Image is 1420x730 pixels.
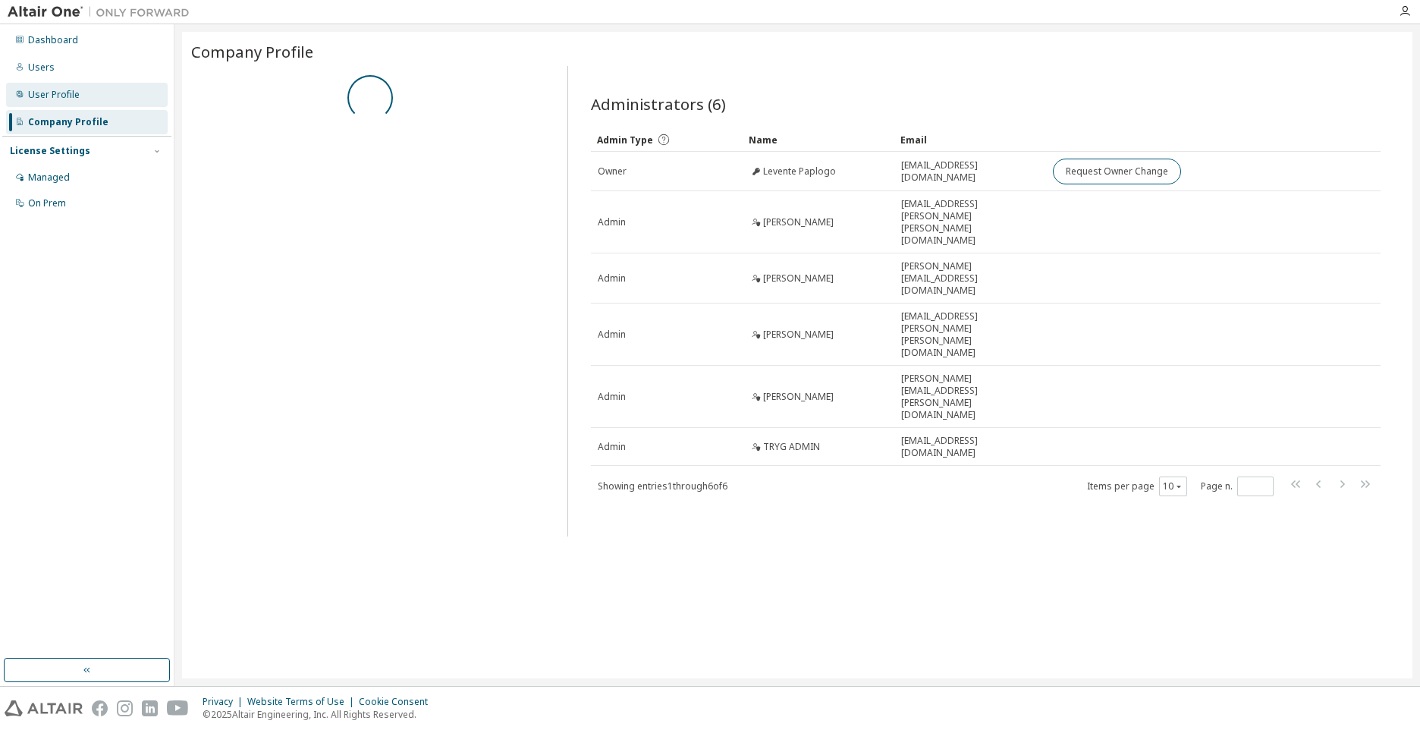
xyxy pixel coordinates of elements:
[598,329,626,341] span: Admin
[763,216,834,228] span: [PERSON_NAME]
[763,272,834,285] span: [PERSON_NAME]
[28,197,66,209] div: On Prem
[598,216,626,228] span: Admin
[598,272,626,285] span: Admin
[92,700,108,716] img: facebook.svg
[598,391,626,403] span: Admin
[901,435,1039,459] span: [EMAIL_ADDRESS][DOMAIN_NAME]
[191,41,313,62] span: Company Profile
[117,700,133,716] img: instagram.svg
[1163,480,1183,492] button: 10
[598,480,727,492] span: Showing entries 1 through 6 of 6
[1053,159,1181,184] button: Request Owner Change
[763,329,834,341] span: [PERSON_NAME]
[10,145,90,157] div: License Settings
[8,5,197,20] img: Altair One
[28,116,108,128] div: Company Profile
[901,310,1039,359] span: [EMAIL_ADDRESS][PERSON_NAME][PERSON_NAME][DOMAIN_NAME]
[1087,477,1187,496] span: Items per page
[359,696,437,708] div: Cookie Consent
[749,127,888,152] div: Name
[28,34,78,46] div: Dashboard
[900,127,1040,152] div: Email
[901,373,1039,421] span: [PERSON_NAME][EMAIL_ADDRESS][PERSON_NAME][DOMAIN_NAME]
[598,165,627,178] span: Owner
[598,441,626,453] span: Admin
[28,171,70,184] div: Managed
[763,391,834,403] span: [PERSON_NAME]
[1201,477,1274,496] span: Page n.
[901,159,1039,184] span: [EMAIL_ADDRESS][DOMAIN_NAME]
[5,700,83,716] img: altair_logo.svg
[203,708,437,721] p: © 2025 Altair Engineering, Inc. All Rights Reserved.
[28,89,80,101] div: User Profile
[142,700,158,716] img: linkedin.svg
[247,696,359,708] div: Website Terms of Use
[203,696,247,708] div: Privacy
[763,165,836,178] span: Levente Paplogo
[901,260,1039,297] span: [PERSON_NAME][EMAIL_ADDRESS][DOMAIN_NAME]
[901,198,1039,247] span: [EMAIL_ADDRESS][PERSON_NAME][PERSON_NAME][DOMAIN_NAME]
[763,441,820,453] span: TRYG ADMIN
[167,700,189,716] img: youtube.svg
[597,134,653,146] span: Admin Type
[28,61,55,74] div: Users
[591,93,726,115] span: Administrators (6)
